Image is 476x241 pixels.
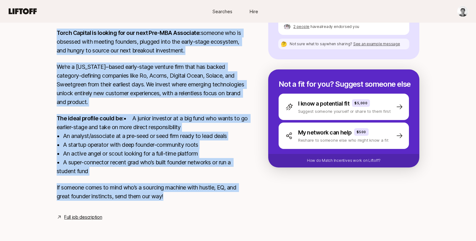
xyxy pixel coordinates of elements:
[298,137,388,143] p: Reshare to someone else who might know a fit
[57,115,123,122] strong: The ideal profile could be:
[354,101,367,106] p: $5,000
[212,8,232,15] span: Searches
[457,6,468,17] img: Sam Stillman
[238,6,269,17] a: Hire
[281,41,287,47] p: 🤔
[293,24,309,29] span: 2 people
[57,63,248,107] p: We’re a [US_STATE]–based early-stage venture firm that has backed category-defining companies lik...
[57,29,248,55] p: someone who is obsessed with meeting founders, plugged into the early-stage ecosystem, and hungry...
[293,24,359,30] p: have already endorsed you
[298,128,352,137] p: My network can help
[64,213,102,221] a: Full job description
[57,183,248,201] p: If someone comes to mind who’s a sourcing machine with hustle, EQ, and great founder instincts, s...
[284,24,289,29] img: 4586c16f_61dd_458e_b2b7_3d3da6925f44.jpg
[250,8,258,15] span: Hire
[298,99,349,108] p: I know a potential fit
[298,108,391,114] p: Suggest someone yourself or share to them first
[57,30,201,36] strong: Torch Capital is looking for our next Pre-MBA Associate:
[207,6,238,17] a: Searches
[279,80,409,89] p: Not a fit for you? Suggest someone else
[357,129,366,134] p: $500
[307,158,381,163] p: How do Match Incentives work on Liftoff?
[57,114,248,176] p: • A junior investor at a big fund who wants to go earlier-stage and take on more direct responsib...
[290,41,400,47] p: Not sure what to say when sharing ?
[353,41,400,46] span: See an example message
